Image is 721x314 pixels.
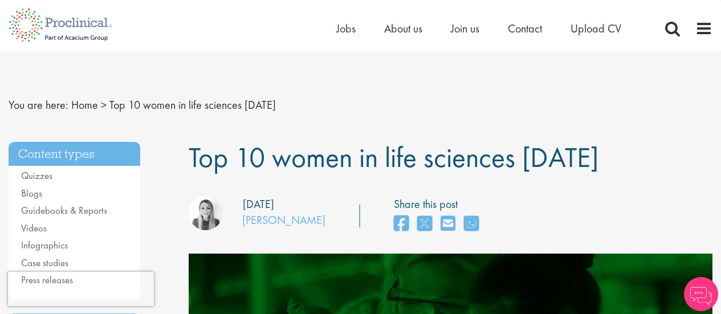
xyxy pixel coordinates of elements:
[394,212,409,236] a: share on facebook
[242,213,325,227] a: [PERSON_NAME]
[464,212,479,236] a: share on whats app
[571,21,621,36] a: Upload CV
[21,256,68,269] a: Case studies
[684,277,718,311] img: Chatbot
[394,196,484,213] label: Share this post
[9,142,140,166] h3: Content types
[101,97,107,112] span: >
[109,97,276,112] span: Top 10 women in life sciences [DATE]
[189,139,598,176] span: Top 10 women in life sciences [DATE]
[21,239,68,251] a: Infographics
[71,97,98,112] a: breadcrumb link
[508,21,542,36] a: Contact
[384,21,422,36] a: About us
[336,21,356,36] a: Jobs
[243,196,274,213] div: [DATE]
[21,222,47,234] a: Videos
[21,187,42,199] a: Blogs
[189,196,223,230] img: Hannah Burke
[8,272,154,306] iframe: reCAPTCHA
[9,97,68,112] span: You are here:
[451,21,479,36] a: Join us
[21,169,52,182] a: Quizzes
[417,212,432,236] a: share on twitter
[21,204,107,217] a: Guidebooks & Reports
[441,212,455,236] a: share on email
